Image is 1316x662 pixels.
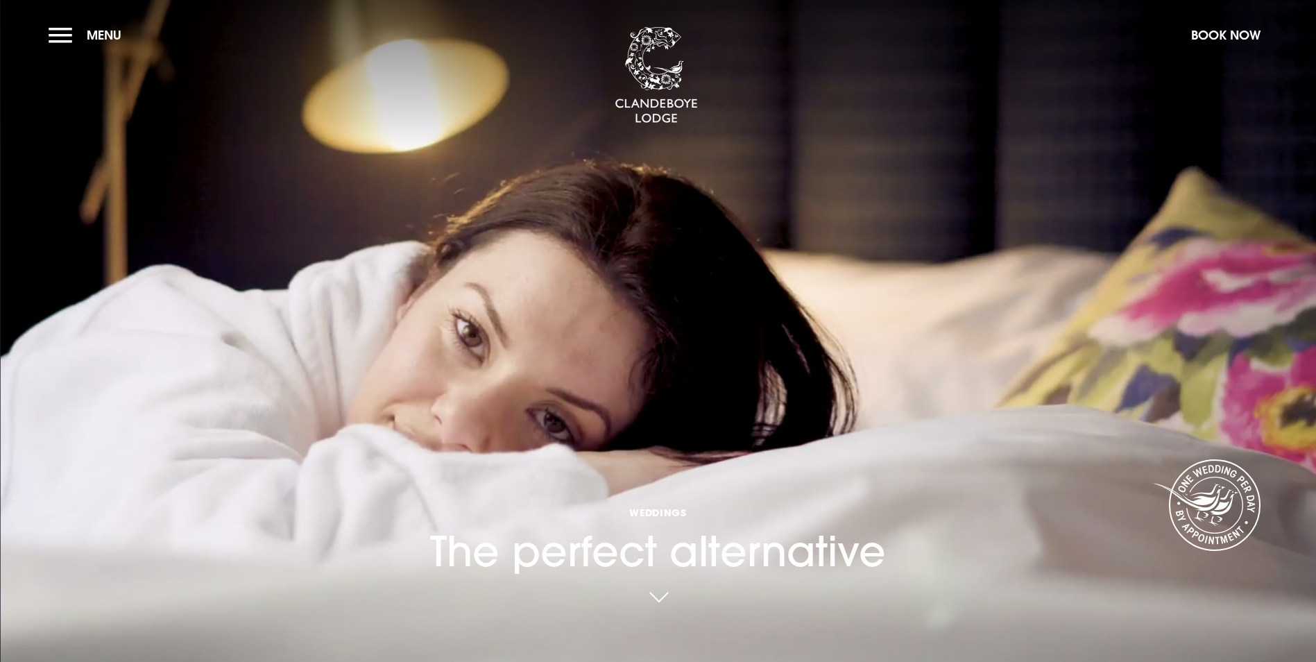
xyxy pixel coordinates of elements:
button: Menu [49,20,128,50]
button: Book Now [1184,20,1267,50]
img: Clandeboye Lodge [615,27,698,124]
span: Menu [87,27,121,43]
h1: The perfect alternative [430,424,886,576]
span: Weddings [430,506,886,519]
